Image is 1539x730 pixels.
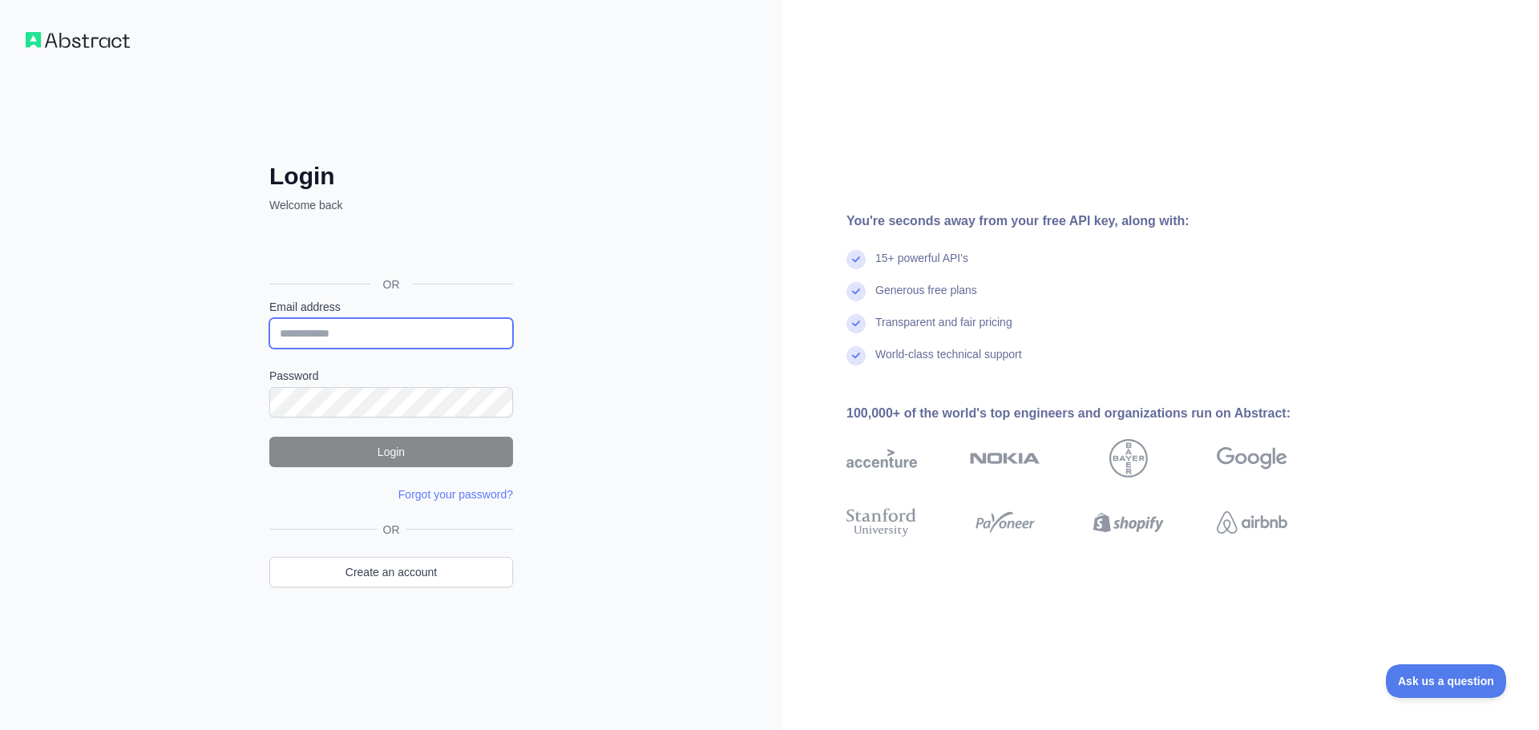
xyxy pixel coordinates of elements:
label: Password [269,368,513,384]
a: Create an account [269,557,513,587]
span: OR [370,276,413,292]
img: google [1217,439,1287,478]
img: shopify [1093,505,1164,540]
a: Forgot your password? [398,488,513,501]
img: check mark [846,250,866,269]
img: stanford university [846,505,917,540]
div: 15+ powerful API's [875,250,968,282]
img: Workflow [26,32,130,48]
img: check mark [846,282,866,301]
img: payoneer [970,505,1040,540]
span: OR [377,522,406,538]
div: You're seconds away from your free API key, along with: [846,212,1339,231]
img: check mark [846,346,866,365]
div: World-class technical support [875,346,1022,378]
img: check mark [846,314,866,333]
button: Login [269,437,513,467]
img: accenture [846,439,917,478]
div: Transparent and fair pricing [875,314,1012,346]
iframe: Toggle Customer Support [1386,664,1507,698]
img: bayer [1109,439,1148,478]
iframe: Sign in with Google Button [261,231,518,266]
img: nokia [970,439,1040,478]
h2: Login [269,162,513,191]
img: airbnb [1217,505,1287,540]
div: Generous free plans [875,282,977,314]
div: 100,000+ of the world's top engineers and organizations run on Abstract: [846,404,1339,423]
p: Welcome back [269,197,513,213]
label: Email address [269,299,513,315]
